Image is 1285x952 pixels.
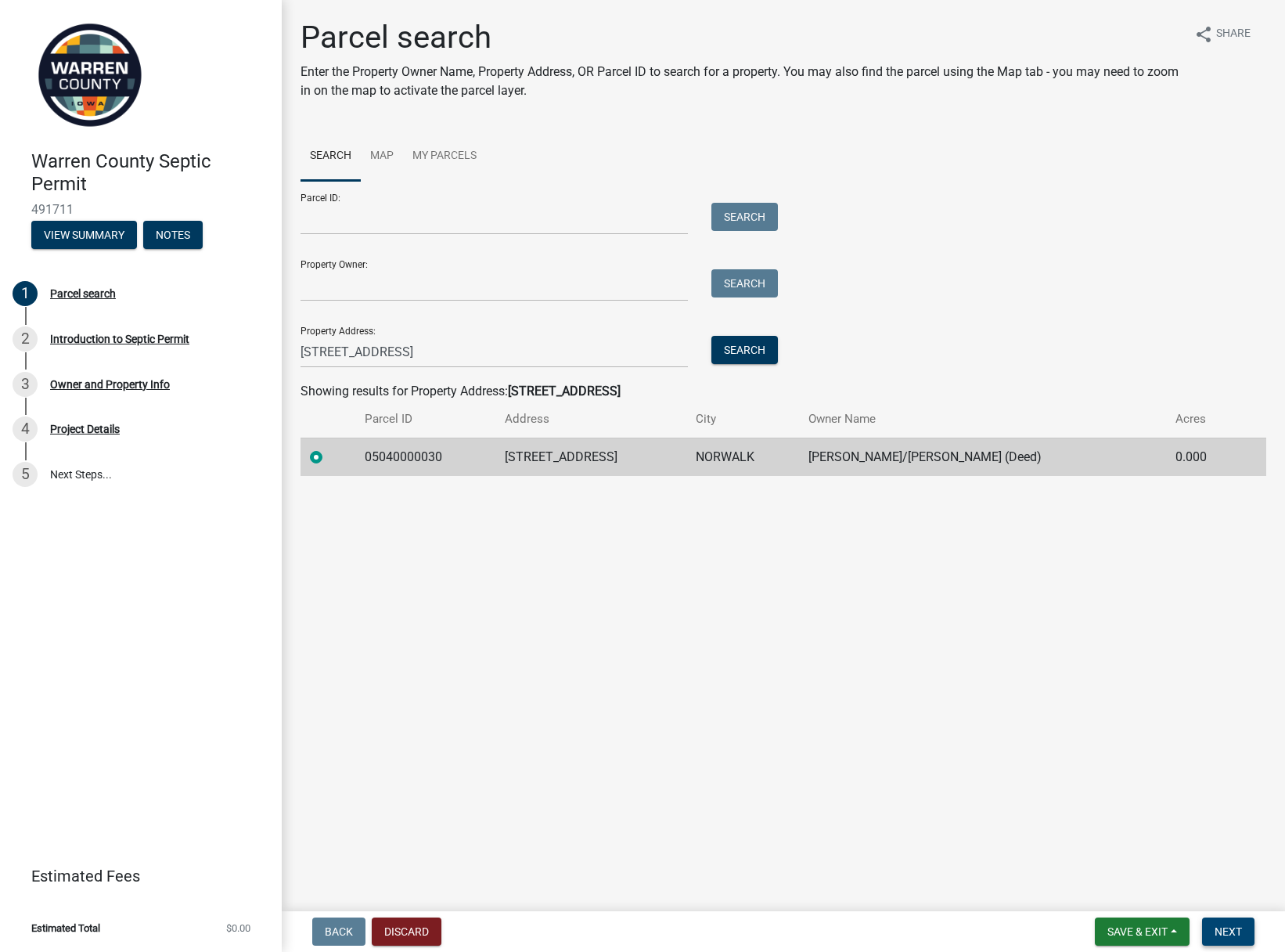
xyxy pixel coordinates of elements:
div: 4 [13,416,38,442]
span: 491711 [31,202,250,217]
div: Showing results for Property Address: [301,382,1266,401]
div: 1 [13,281,38,306]
div: 5 [13,462,38,487]
span: Save & Exit [1107,925,1168,938]
button: Save & Exit [1095,918,1190,946]
div: 3 [13,372,38,397]
span: Back [325,925,353,938]
div: Introduction to Septic Permit [50,334,189,344]
div: Project Details [50,424,120,435]
h4: Warren County Septic Permit [31,150,269,196]
span: $0.00 [226,923,250,933]
button: Next [1202,918,1254,946]
td: 0.000 [1166,438,1239,476]
td: 05040000030 [355,438,495,476]
img: Warren County, Iowa [31,16,149,134]
a: My Parcels [403,132,486,182]
a: Map [361,132,403,182]
button: Search [711,203,778,231]
strong: [STREET_ADDRESS] [508,384,621,398]
button: Search [711,336,778,364]
button: Notes [143,221,203,249]
span: Estimated Total [31,923,100,933]
th: Address [495,401,686,438]
p: Enter the Property Owner Name, Property Address, OR Parcel ID to search for a property. You may a... [301,63,1182,100]
div: 2 [13,326,38,352]
h1: Parcel search [301,19,1182,56]
span: Share [1216,25,1251,44]
button: Back [312,918,365,946]
wm-modal-confirm: Summary [31,229,137,242]
th: Owner Name [799,401,1166,438]
button: shareShare [1182,19,1263,49]
th: City [686,401,799,438]
a: Estimated Fees [13,860,257,892]
th: Acres [1166,401,1239,438]
wm-modal-confirm: Notes [143,229,203,242]
button: Discard [372,918,441,946]
th: Parcel ID [355,401,495,438]
td: [STREET_ADDRESS] [495,438,686,476]
span: Next [1215,925,1242,938]
td: [PERSON_NAME]/[PERSON_NAME] (Deed) [799,438,1166,476]
button: Search [711,269,778,297]
i: share [1194,25,1213,44]
a: Search [301,132,361,182]
td: NORWALK [686,438,799,476]
div: Parcel search [50,288,116,299]
div: Owner and Property Info [50,379,170,390]
button: View Summary [31,221,137,249]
